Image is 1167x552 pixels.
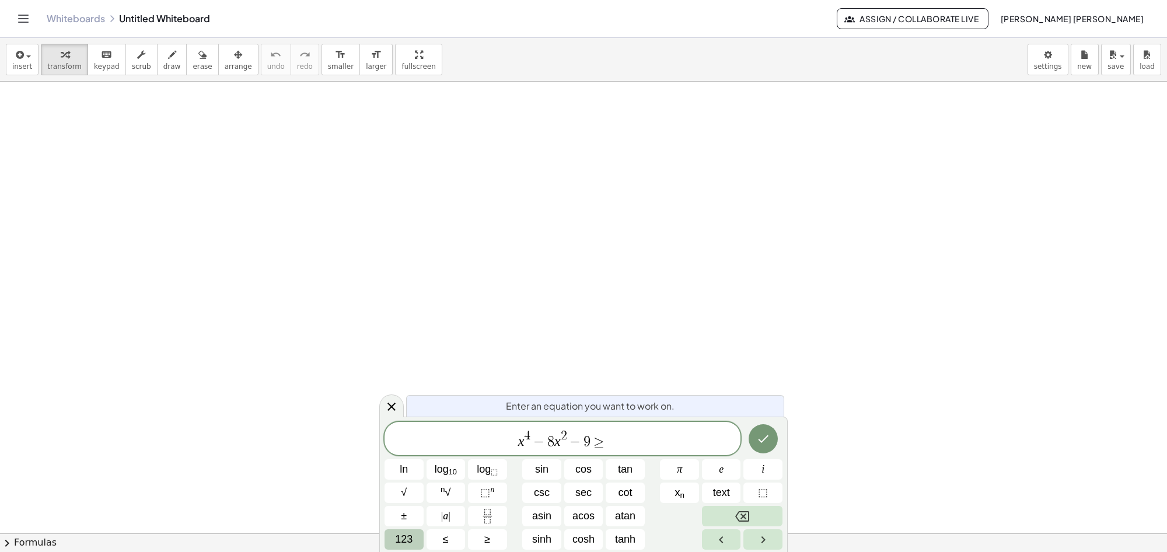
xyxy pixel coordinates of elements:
button: Greater than or equal [468,529,507,550]
span: | [441,510,443,522]
span: atan [615,508,635,524]
span: x [675,485,684,501]
button: Tangent [606,459,645,480]
span: cos [575,462,592,477]
button: Sine [522,459,561,480]
button: Toggle navigation [14,9,33,28]
span: 8 [547,435,554,449]
button: new [1071,44,1099,75]
span: fullscreen [401,62,435,71]
i: format_size [335,48,346,62]
span: erase [193,62,212,71]
span: 123 [395,532,413,547]
button: format_sizelarger [359,44,393,75]
span: log [477,462,498,477]
span: acos [572,508,595,524]
span: arrange [225,62,252,71]
button: Assign / Collaborate Live [837,8,989,29]
span: ⬚ [758,485,768,501]
button: undoundo [261,44,291,75]
span: 9 [583,435,591,449]
span: 2 [561,429,567,442]
span: sin [535,462,548,477]
span: √ [441,485,450,501]
button: scrub [125,44,158,75]
button: Cotangent [606,483,645,503]
button: transform [41,44,88,75]
span: scrub [132,62,151,71]
span: ≥ [484,532,490,547]
span: π [677,462,682,477]
span: ln [400,462,408,477]
span: save [1107,62,1124,71]
span: tanh [615,532,635,547]
button: Arccosine [564,506,603,526]
button: Text [702,483,741,503]
span: tan [618,462,633,477]
button: Logarithm [427,459,466,480]
span: i [761,462,764,477]
button: Natural logarithm [385,459,424,480]
span: 4 [524,429,530,442]
span: Assign / Collaborate Live [847,13,979,24]
span: e [719,462,724,477]
button: Placeholder [743,483,782,503]
span: sec [575,485,592,501]
i: undo [270,48,281,62]
span: transform [47,62,82,71]
span: load [1140,62,1155,71]
i: keyboard [101,48,112,62]
sup: n [441,485,445,494]
button: i [743,459,782,480]
button: erase [186,44,218,75]
span: a [441,508,450,524]
span: cot [619,485,633,501]
span: | [448,510,450,522]
button: e [702,459,741,480]
button: Absolute value [427,506,466,526]
span: cosh [572,532,595,547]
sup: n [490,485,494,494]
button: Right arrow [743,529,782,550]
button: Left arrow [702,529,741,550]
span: csc [534,485,550,501]
span: larger [366,62,386,71]
button: Hyperbolic sine [522,529,561,550]
sub: 10 [449,467,457,476]
button: Superscript [468,483,507,503]
span: [PERSON_NAME] [PERSON_NAME] [1000,13,1144,24]
span: sinh [532,532,551,547]
span: − [567,435,584,449]
button: Backspace [702,506,782,526]
button: Hyperbolic tangent [606,529,645,550]
span: asin [532,508,551,524]
span: insert [12,62,32,71]
button: Cosecant [522,483,561,503]
span: smaller [328,62,354,71]
a: Whiteboards [47,13,105,25]
button: Square root [385,483,424,503]
button: arrange [218,44,258,75]
span: Enter an equation you want to work on. [506,399,675,413]
span: new [1077,62,1092,71]
span: ± [401,508,407,524]
button: keyboardkeypad [88,44,126,75]
button: format_sizesmaller [322,44,360,75]
button: Logarithm with base [468,459,507,480]
button: Cosine [564,459,603,480]
button: [PERSON_NAME] [PERSON_NAME] [991,8,1153,29]
span: √ [401,485,407,501]
button: Fraction [468,506,507,526]
button: redoredo [291,44,319,75]
button: save [1101,44,1131,75]
sub: ⬚ [491,467,498,476]
button: insert [6,44,39,75]
span: text [713,485,730,501]
button: Done [749,424,778,453]
button: π [660,459,699,480]
button: Plus minus [385,506,424,526]
span: ⬚ [480,487,490,498]
span: redo [297,62,313,71]
span: log [435,462,457,477]
button: Hyperbolic cosine [564,529,603,550]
